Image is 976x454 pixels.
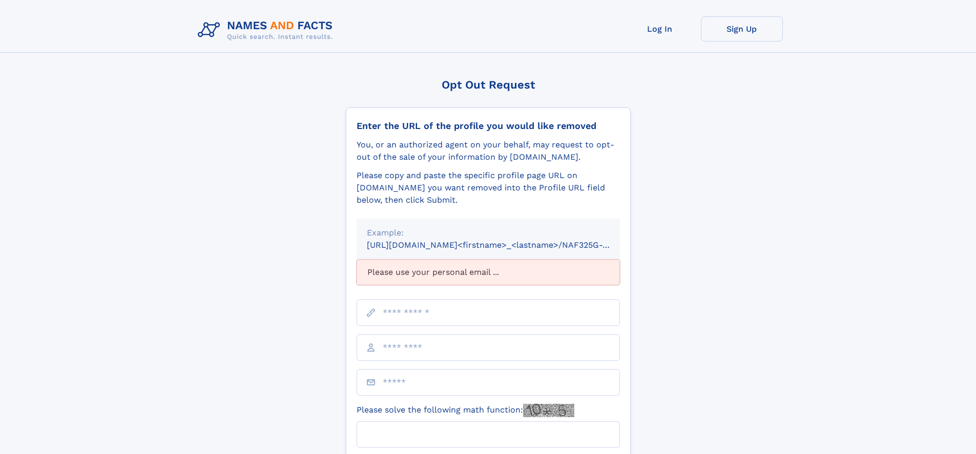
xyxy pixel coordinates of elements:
div: Please use your personal email ... [357,260,620,285]
div: Opt Out Request [346,78,631,91]
div: Please copy and paste the specific profile page URL on [DOMAIN_NAME] you want removed into the Pr... [357,169,620,206]
a: Sign Up [701,16,783,41]
label: Please solve the following math function: [357,404,574,417]
div: Example: [367,227,610,239]
div: You, or an authorized agent on your behalf, may request to opt-out of the sale of your informatio... [357,139,620,163]
div: Enter the URL of the profile you would like removed [357,120,620,132]
a: Log In [619,16,701,41]
img: Logo Names and Facts [194,16,341,44]
small: [URL][DOMAIN_NAME]<firstname>_<lastname>/NAF325G-xxxxxxxx [367,240,639,250]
